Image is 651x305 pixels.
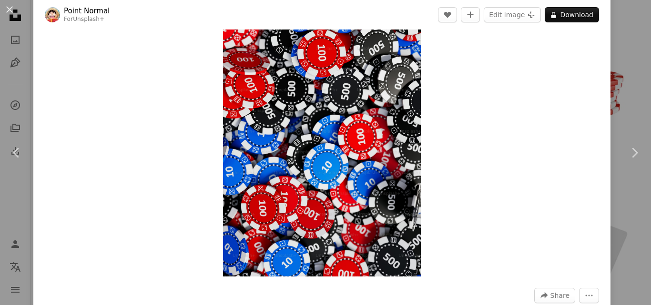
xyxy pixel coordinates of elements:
[545,7,599,22] button: Download
[438,7,457,22] button: Like
[579,288,599,303] button: More Actions
[550,288,570,303] span: Share
[45,7,60,22] img: Go to Point Normal's profile
[618,107,651,198] a: Next
[461,7,480,22] button: Add to Collection
[64,16,110,23] div: For
[73,16,104,22] a: Unsplash+
[64,6,110,16] a: Point Normal
[484,7,541,22] button: Edit image
[534,288,575,303] button: Share this image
